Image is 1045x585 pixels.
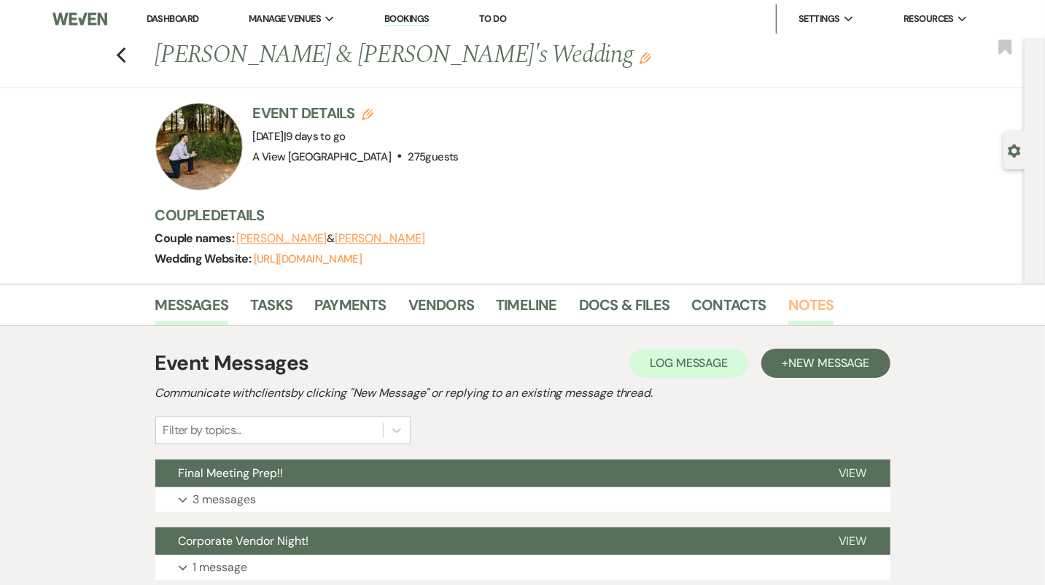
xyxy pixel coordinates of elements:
span: View [839,465,867,481]
span: New Message [788,355,869,371]
a: Notes [788,293,834,325]
button: [PERSON_NAME] [237,233,327,244]
h3: Event Details [253,103,459,123]
button: View [815,460,890,487]
h3: Couple Details [155,205,972,225]
a: Vendors [408,293,474,325]
h2: Communicate with clients by clicking "New Message" or replying to an existing message thread. [155,384,890,402]
span: Final Meeting Prep!! [179,465,284,481]
button: 1 message [155,555,890,580]
button: Open lead details [1008,143,1021,157]
a: Bookings [384,12,430,26]
span: Resources [904,12,954,26]
button: +New Message [761,349,890,378]
img: Weven Logo [53,4,107,34]
a: To Do [479,12,506,25]
button: 3 messages [155,487,890,512]
a: Tasks [250,293,292,325]
p: 1 message [193,558,248,577]
h1: Event Messages [155,348,309,379]
a: Timeline [496,293,557,325]
a: [URL][DOMAIN_NAME] [254,252,362,266]
span: Corporate Vendor Night! [179,533,309,549]
span: Settings [799,12,840,26]
a: Payments [314,293,386,325]
button: [PERSON_NAME] [335,233,425,244]
p: 3 messages [193,490,257,509]
span: Couple names: [155,230,237,246]
span: | [284,129,346,144]
a: Contacts [691,293,766,325]
button: Corporate Vendor Night! [155,527,815,555]
span: 9 days to go [286,129,345,144]
button: View [815,527,890,555]
span: Manage Venues [249,12,321,26]
span: [DATE] [253,129,346,144]
span: 275 guests [408,150,459,164]
a: Dashboard [147,12,199,25]
a: Messages [155,293,229,325]
a: Docs & Files [579,293,669,325]
div: Filter by topics... [163,422,241,439]
button: Final Meeting Prep!! [155,460,815,487]
button: Log Message [629,349,748,378]
span: View [839,533,867,549]
button: Edit [640,51,651,64]
span: A View [GEOGRAPHIC_DATA] [253,150,392,164]
span: Log Message [650,355,728,371]
h1: [PERSON_NAME] & [PERSON_NAME]'s Wedding [155,38,809,73]
span: Wedding Website: [155,251,254,266]
span: & [237,231,425,246]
